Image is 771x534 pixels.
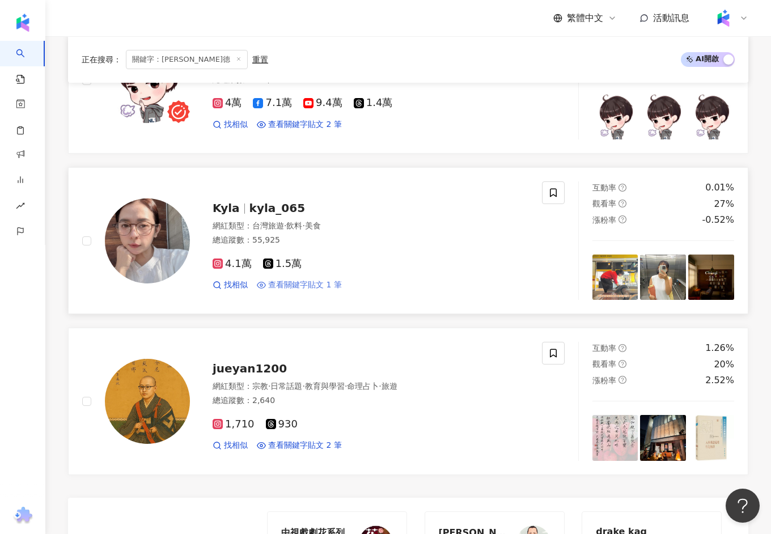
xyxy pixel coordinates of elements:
[213,440,248,451] a: 找相似
[688,255,734,300] img: post-image
[126,50,248,69] span: 關鍵字：[PERSON_NAME]德
[105,359,190,444] img: KOL Avatar
[714,358,734,371] div: 20%
[640,415,686,461] img: post-image
[619,344,626,352] span: question-circle
[213,362,287,375] span: jueyan1200
[354,97,393,109] span: 1.4萬
[592,359,616,368] span: 觀看率
[224,440,248,451] span: 找相似
[619,215,626,223] span: question-circle
[305,382,345,391] span: 教育與學習
[68,328,748,474] a: KOL Avatarjueyan1200網紅類型：宗教·日常話題·教育與學習·命理占卜·旅遊總追蹤數：2,6401,710930找相似查看關鍵字貼文 2 筆互動率question-circle1...
[105,198,190,283] img: KOL Avatar
[592,94,638,140] img: post-image
[82,55,121,64] span: 正在搜尋 ：
[213,235,528,246] div: 總追蹤數 ： 55,925
[653,12,689,23] span: 活動訊息
[592,344,616,353] span: 互動率
[702,214,734,226] div: -0.52%
[713,7,734,29] img: Kolr%20app%20icon%20%281%29.png
[302,221,304,230] span: ·
[213,97,242,109] span: 4萬
[213,258,252,270] span: 4.1萬
[213,279,248,291] a: 找相似
[379,382,381,391] span: ·
[253,97,292,109] span: 7.1萬
[688,94,734,140] img: post-image
[302,382,304,391] span: ·
[286,221,302,230] span: 飲料
[592,255,638,300] img: post-image
[257,119,342,130] a: 查看關鍵字貼文 2 筆
[268,440,342,451] span: 查看關鍵字貼文 2 筆
[68,167,748,314] a: KOL AvatarKylakyla_065網紅類型：台灣旅遊·飲料·美食總追蹤數：55,9254.1萬1.5萬找相似查看關鍵字貼文 1 筆互動率question-circle0.01%觀看率q...
[213,381,528,392] div: 網紅類型 ：
[640,94,686,140] img: post-image
[213,201,240,215] span: Kyla
[714,198,734,210] div: 27%
[224,279,248,291] span: 找相似
[284,221,286,230] span: ·
[619,200,626,207] span: question-circle
[213,119,248,130] a: 找相似
[252,221,284,230] span: 台灣旅遊
[705,342,734,354] div: 1.26%
[345,382,347,391] span: ·
[14,14,32,32] img: logo icon
[252,382,268,391] span: 宗教
[252,55,268,64] div: 重置
[347,382,379,391] span: 命理占卜
[305,221,321,230] span: 美食
[619,184,626,192] span: question-circle
[268,382,270,391] span: ·
[592,183,616,192] span: 互動率
[270,382,302,391] span: 日常話題
[263,258,302,270] span: 1.5萬
[382,382,397,391] span: 旅遊
[567,12,603,24] span: 繁體中文
[619,376,626,384] span: question-circle
[726,489,760,523] iframe: Help Scout Beacon - Open
[224,119,248,130] span: 找相似
[268,279,342,291] span: 查看關鍵字貼文 1 筆
[12,507,34,525] img: chrome extension
[257,440,342,451] a: 查看關鍵字貼文 2 筆
[16,41,39,85] a: search
[640,255,686,300] img: post-image
[16,194,25,220] span: rise
[213,395,528,406] div: 總追蹤數 ： 2,640
[592,215,616,224] span: 漲粉率
[705,181,734,194] div: 0.01%
[592,376,616,385] span: 漲粉率
[213,418,255,430] span: 1,710
[705,374,734,387] div: 2.52%
[213,221,528,232] div: 網紅類型 ：
[619,360,626,368] span: question-circle
[688,415,734,461] img: post-image
[268,119,342,130] span: 查看關鍵字貼文 2 筆
[592,415,638,461] img: post-image
[257,279,342,291] a: 查看關鍵字貼文 1 筆
[303,97,342,109] span: 9.4萬
[592,199,616,208] span: 觀看率
[249,201,305,215] span: kyla_065
[266,418,298,430] span: 930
